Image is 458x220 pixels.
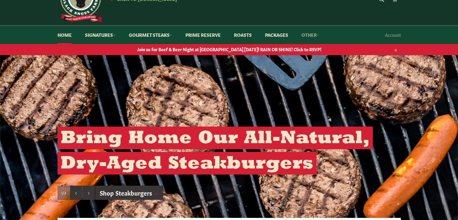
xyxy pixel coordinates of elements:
h2: Bring Home Our All-Natural, Dry-Aged Steakburgers [58,127,373,174]
span: 1/3 [61,190,66,195]
a: Account [382,26,404,44]
a: Other [295,26,326,44]
a: Signatures [79,26,122,44]
div: Slide 1, current [58,186,70,200]
span: Join us for Beef & Beer Night at [GEOGRAPHIC_DATA] [DATE]! RAIN OR SHINE! Click to RSVP! [51,46,407,52]
span: → [153,188,159,197]
a: Packages [259,26,294,44]
button: Next slide [83,186,95,200]
a: Join us for Beef & Beer Night at [GEOGRAPHIC_DATA] [DATE]! RAIN OR SHINE! Click to RSVP! [51,43,407,55]
a: Shop Steakburgers [95,186,164,200]
a: Prime Reserve [179,26,227,44]
a: Home [51,26,78,44]
button: Previous slide [70,186,82,200]
a: Roasts [228,26,258,44]
a: Gourmet Steaks [123,26,178,44]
